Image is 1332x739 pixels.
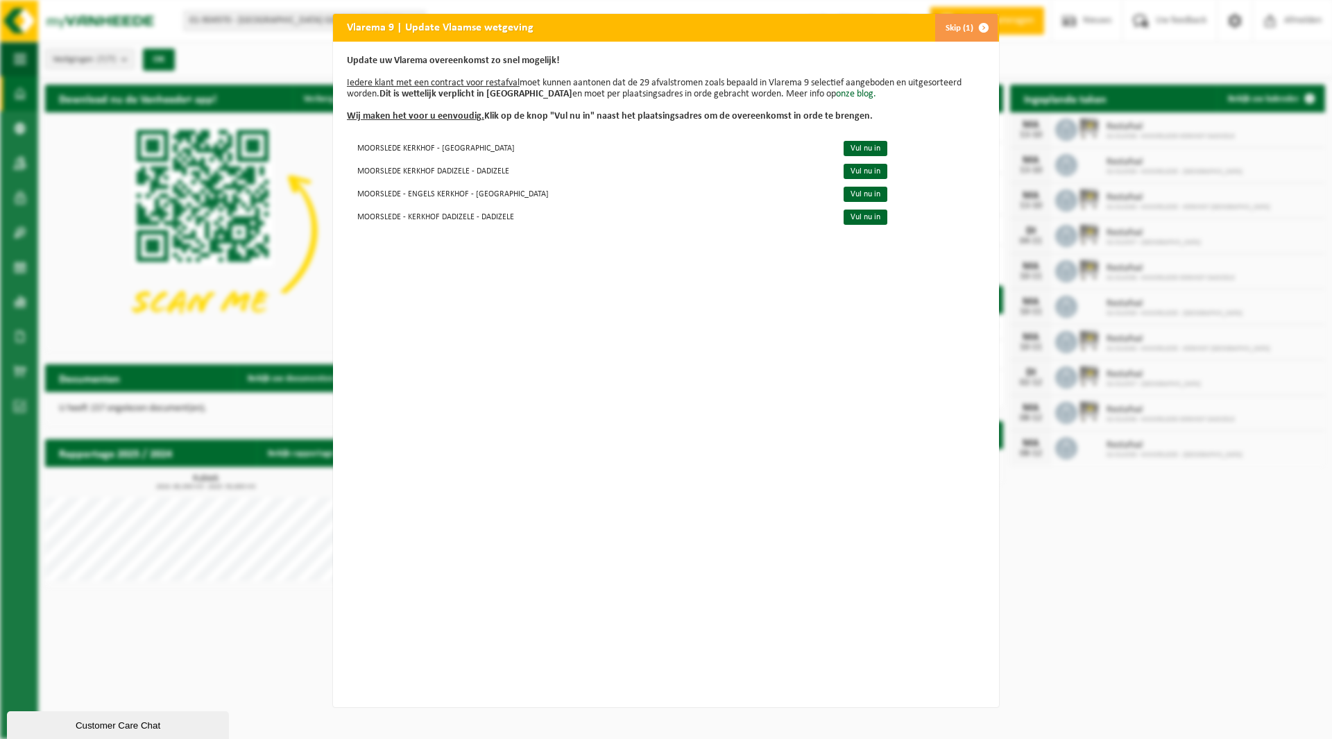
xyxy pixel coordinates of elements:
[347,136,832,159] td: MOORSLEDE KERKHOF - [GEOGRAPHIC_DATA]
[347,56,985,122] p: moet kunnen aantonen dat de 29 afvalstromen zoals bepaald in Vlarema 9 selectief aangeboden en ui...
[347,205,832,228] td: MOORSLEDE - KERKHOF DADIZELE - DADIZELE
[844,164,887,179] a: Vul nu in
[844,187,887,202] a: Vul nu in
[347,78,520,88] u: Iedere klant met een contract voor restafval
[844,210,887,225] a: Vul nu in
[347,159,832,182] td: MOORSLEDE KERKHOF DADIZELE - DADIZELE
[7,708,232,739] iframe: chat widget
[333,14,547,40] h2: Vlarema 9 | Update Vlaamse wetgeving
[347,111,484,121] u: Wij maken het voor u eenvoudig.
[844,141,887,156] a: Vul nu in
[934,14,998,42] button: Skip (1)
[836,89,876,99] a: onze blog.
[347,182,832,205] td: MOORSLEDE - ENGELS KERKHOF - [GEOGRAPHIC_DATA]
[347,56,560,66] b: Update uw Vlarema overeenkomst zo snel mogelijk!
[379,89,572,99] b: Dit is wettelijk verplicht in [GEOGRAPHIC_DATA]
[347,111,873,121] b: Klik op de knop "Vul nu in" naast het plaatsingsadres om de overeenkomst in orde te brengen.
